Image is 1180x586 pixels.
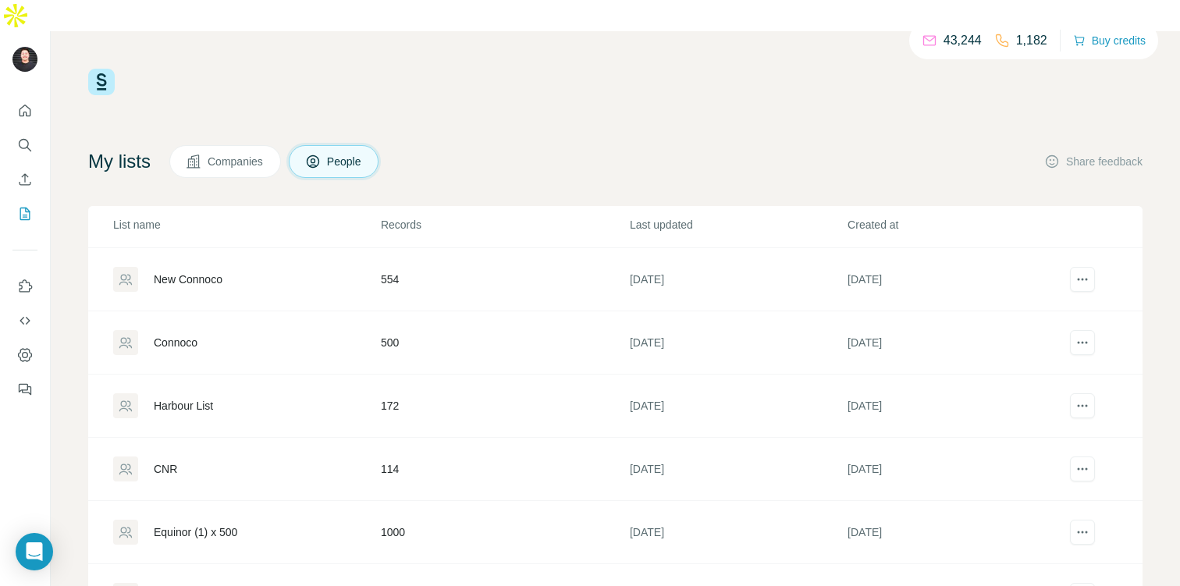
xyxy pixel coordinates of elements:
div: Connoco [154,335,197,350]
button: Search [12,131,37,159]
p: 1,182 [1016,31,1047,50]
p: List name [113,217,379,233]
div: Harbour List [154,398,213,414]
h4: My lists [88,149,151,174]
td: [DATE] [629,501,847,564]
td: [DATE] [847,438,1064,501]
td: 114 [380,438,629,501]
button: Feedback [12,375,37,403]
button: actions [1070,520,1095,545]
button: Share feedback [1044,154,1143,169]
td: [DATE] [847,501,1064,564]
div: CNR [154,461,177,477]
td: 1000 [380,501,629,564]
button: Buy credits [1073,30,1146,51]
td: [DATE] [629,248,847,311]
button: actions [1070,456,1095,481]
td: [DATE] [629,375,847,438]
td: [DATE] [847,248,1064,311]
div: New Connoco [154,272,222,287]
span: People [327,154,363,169]
td: 172 [380,375,629,438]
img: Surfe Logo [88,69,115,95]
button: My lists [12,200,37,228]
button: Quick start [12,97,37,125]
button: Enrich CSV [12,165,37,194]
p: Last updated [630,217,846,233]
button: Use Surfe on LinkedIn [12,272,37,300]
button: Dashboard [12,341,37,369]
img: Avatar [12,47,37,72]
div: Equinor (1) x 500 [154,524,237,540]
td: 554 [380,248,629,311]
button: actions [1070,330,1095,355]
button: Use Surfe API [12,307,37,335]
td: [DATE] [847,375,1064,438]
td: [DATE] [629,311,847,375]
button: actions [1070,267,1095,292]
p: Created at [848,217,1064,233]
td: 500 [380,311,629,375]
p: 43,244 [944,31,982,50]
button: actions [1070,393,1095,418]
td: [DATE] [847,311,1064,375]
td: [DATE] [629,438,847,501]
span: Companies [208,154,265,169]
p: Records [381,217,628,233]
div: Open Intercom Messenger [16,533,53,570]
